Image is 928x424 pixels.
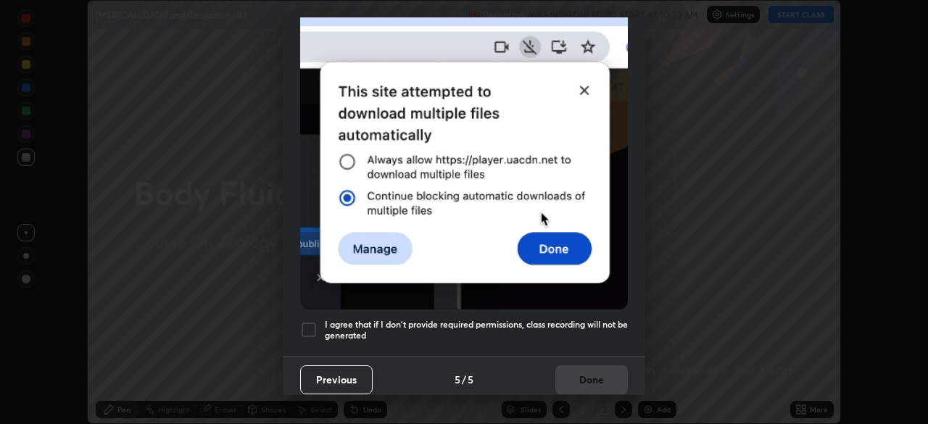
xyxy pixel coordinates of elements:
[300,365,373,394] button: Previous
[468,372,473,387] h4: 5
[325,319,628,341] h5: I agree that if I don't provide required permissions, class recording will not be generated
[462,372,466,387] h4: /
[455,372,460,387] h4: 5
